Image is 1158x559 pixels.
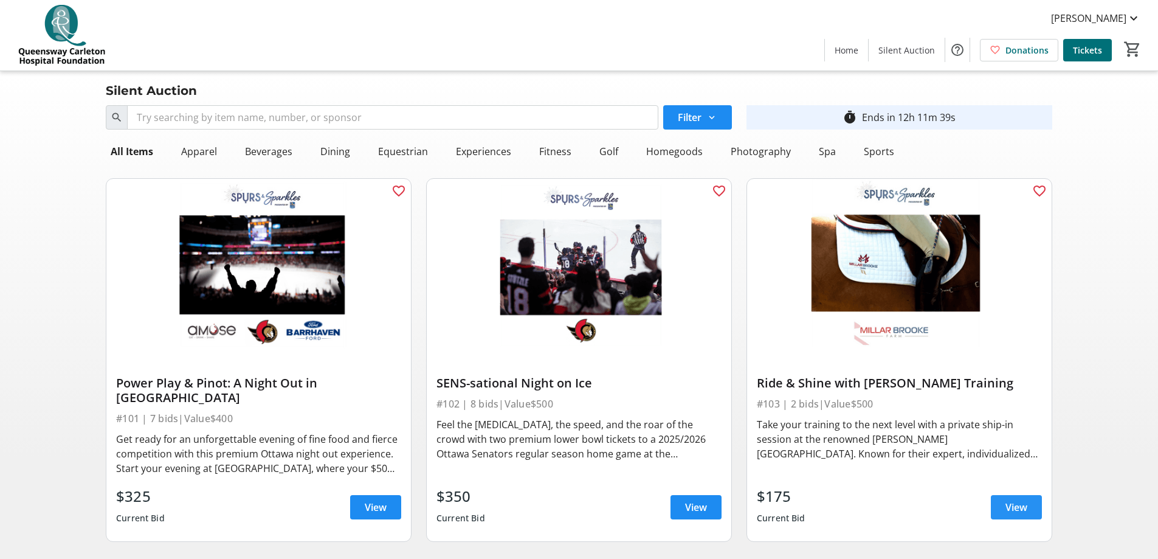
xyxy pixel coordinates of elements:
[7,5,115,66] img: QCH Foundation's Logo
[843,110,857,125] mat-icon: timer_outline
[757,507,805,529] div: Current Bid
[859,139,899,164] div: Sports
[116,410,401,427] div: #101 | 7 bids | Value $400
[663,105,732,130] button: Filter
[757,485,805,507] div: $175
[436,507,485,529] div: Current Bid
[825,39,868,61] a: Home
[534,139,576,164] div: Fitness
[427,179,731,350] img: SENS-sational Night on Ice
[712,184,726,198] mat-icon: favorite_outline
[436,485,485,507] div: $350
[106,139,158,164] div: All Items
[869,39,945,61] a: Silent Auction
[757,395,1042,412] div: #103 | 2 bids | Value $500
[127,105,658,130] input: Try searching by item name, number, or sponsor
[116,485,165,507] div: $325
[106,179,411,350] img: Power Play & Pinot: A Night Out in Ottawa
[240,139,297,164] div: Beverages
[436,395,722,412] div: #102 | 8 bids | Value $500
[1073,44,1102,57] span: Tickets
[436,376,722,391] div: SENS-sational Night on Ice
[1005,500,1027,515] span: View
[1122,38,1143,60] button: Cart
[814,139,841,164] div: Spa
[176,139,222,164] div: Apparel
[391,184,406,198] mat-icon: favorite_outline
[757,376,1042,391] div: Ride & Shine with [PERSON_NAME] Training
[670,495,722,519] a: View
[1005,44,1049,57] span: Donations
[757,417,1042,461] div: Take your training to the next level with a private ship-in session at the renowned [PERSON_NAME]...
[116,376,401,405] div: Power Play & Pinot: A Night Out in [GEOGRAPHIC_DATA]
[685,500,707,515] span: View
[641,139,708,164] div: Homegoods
[116,507,165,529] div: Current Bid
[436,417,722,461] div: Feel the [MEDICAL_DATA], the speed, and the roar of the crowd with two premium lower bowl tickets...
[1051,11,1126,26] span: [PERSON_NAME]
[595,139,623,164] div: Golf
[747,179,1052,350] img: Ride & Shine with Millar Brooke Training
[350,495,401,519] a: View
[726,139,796,164] div: Photography
[315,139,355,164] div: Dining
[862,110,956,125] div: Ends in 12h 11m 39s
[1041,9,1151,28] button: [PERSON_NAME]
[116,432,401,476] div: Get ready for an unforgettable evening of fine food and fierce competition with this premium Otta...
[991,495,1042,519] a: View
[945,38,970,62] button: Help
[373,139,433,164] div: Equestrian
[980,39,1058,61] a: Donations
[1032,184,1047,198] mat-icon: favorite_outline
[678,110,701,125] span: Filter
[365,500,387,515] span: View
[98,81,204,100] div: Silent Auction
[451,139,516,164] div: Experiences
[835,44,858,57] span: Home
[878,44,935,57] span: Silent Auction
[1063,39,1112,61] a: Tickets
